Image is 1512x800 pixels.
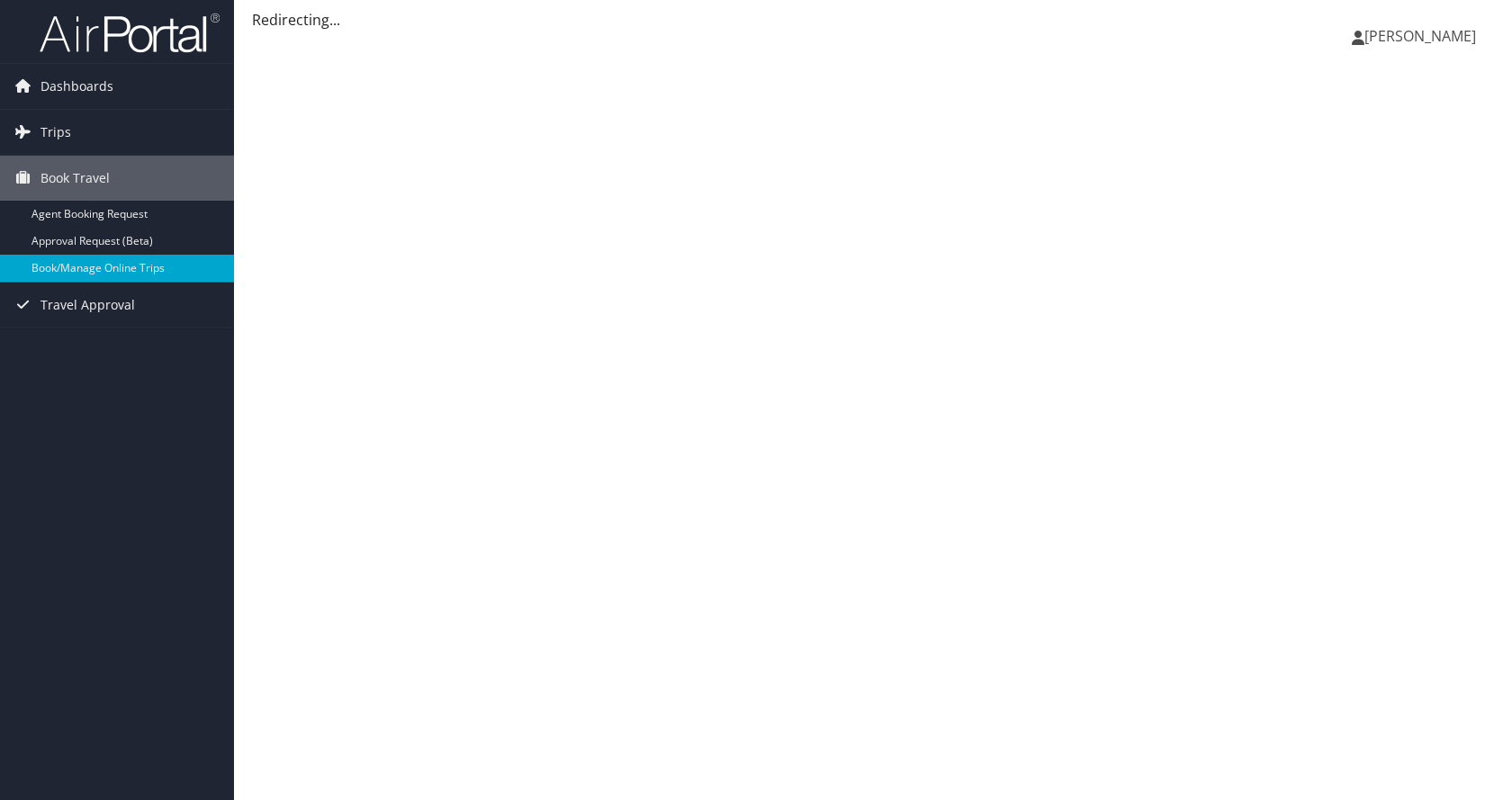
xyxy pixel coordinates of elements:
div: Redirecting... [252,9,1494,31]
span: [PERSON_NAME] [1364,26,1476,46]
span: Dashboards [40,64,113,109]
span: Travel Approval [40,283,135,328]
span: Trips [40,110,71,155]
span: Book Travel [40,156,110,201]
img: airportal-logo.png [40,12,220,54]
a: [PERSON_NAME] [1352,9,1494,63]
